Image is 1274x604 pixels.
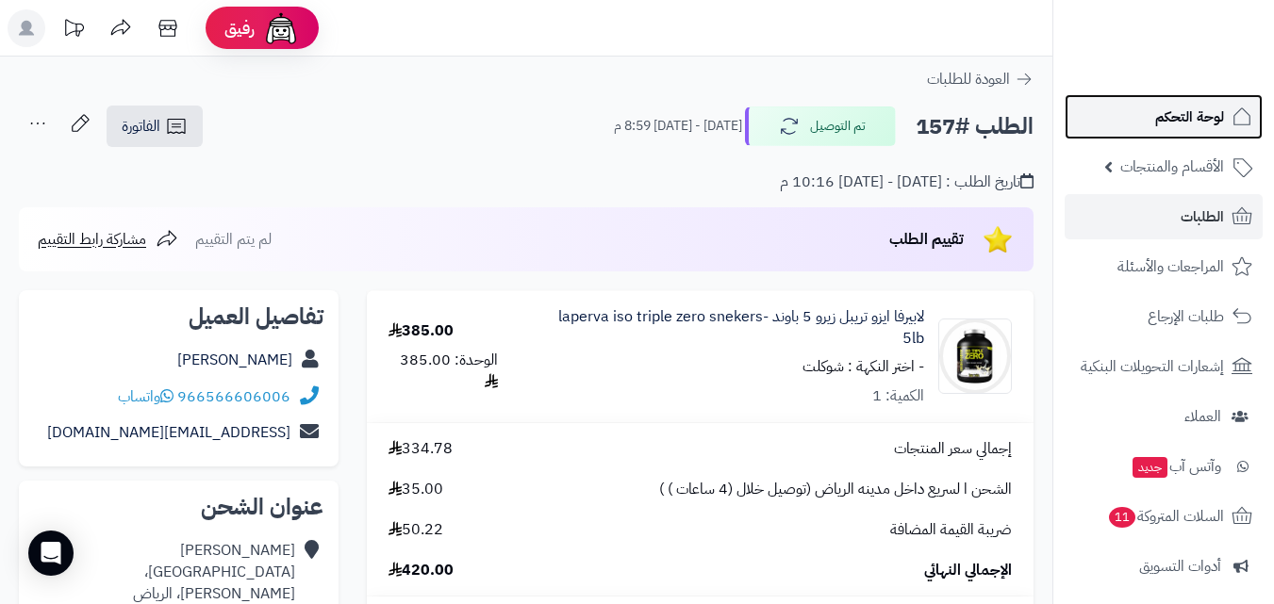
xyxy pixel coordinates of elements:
[389,320,454,342] div: 385.00
[1065,444,1263,489] a: وآتس آبجديد
[1184,403,1221,430] span: العملاء
[34,496,323,518] h2: عنوان الشحن
[195,228,272,251] span: لم يتم التقييم
[872,385,924,407] div: الكمية: 1
[1146,46,1256,86] img: logo-2.png
[389,350,498,393] div: الوحدة: 385.00
[1139,553,1221,580] span: أدوات التسويق
[924,560,1012,581] span: الإجمالي النهائي
[38,228,178,251] a: مشاركة رابط التقييم
[1065,244,1263,289] a: المراجعات والأسئلة
[927,68,1010,90] span: العودة للطلبات
[28,531,74,576] div: Open Intercom Messenger
[541,306,924,350] a: لابيرفا ايزو تريبل زيرو 5 باوند -laperva iso triple zero snekers 5lb
[1065,294,1263,339] a: طلبات الإرجاع
[177,385,290,408] a: 966566606006
[47,421,290,444] a: [EMAIL_ADDRESS][DOMAIN_NAME]
[802,355,924,378] small: - اختر النكهة : شوكلت
[262,9,300,47] img: ai-face.png
[927,68,1034,90] a: العودة للطلبات
[894,438,1012,460] span: إجمالي سعر المنتجات
[34,305,323,328] h2: تفاصيل العميل
[614,117,742,136] small: [DATE] - [DATE] 8:59 م
[889,228,964,251] span: تقييم الطلب
[659,479,1012,500] span: الشحن ا لسريع داخل مدينه الرياض (توصيل خلال (4 ساعات ) )
[1120,154,1224,180] span: الأقسام والمنتجات
[1065,544,1263,589] a: أدوات التسويق
[1155,104,1224,130] span: لوحة التحكم
[1107,503,1224,530] span: السلات المتروكة
[389,479,443,500] span: 35.00
[38,228,146,251] span: مشاركة رابط التقييم
[50,9,97,52] a: تحديثات المنصة
[389,438,453,460] span: 334.78
[939,318,1011,394] img: 1540a149ef14d801c4e8bc7ea27c4333c0-90x90.jpg
[389,560,454,581] span: 420.00
[1065,194,1263,239] a: الطلبات
[1109,507,1135,528] span: 11
[1065,344,1263,389] a: إشعارات التحويلات البنكية
[177,349,292,371] a: [PERSON_NAME]
[122,115,160,138] span: الفاتورة
[107,106,203,147] a: الفاتورة
[890,519,1012,541] span: ضريبة القيمة المضافة
[1133,457,1167,478] span: جديد
[1065,94,1263,139] a: لوحة التحكم
[1065,394,1263,439] a: العملاء
[1148,303,1224,330] span: طلبات الإرجاع
[780,171,1034,193] div: تاريخ الطلب : [DATE] - [DATE] 10:16 م
[1117,253,1224,280] span: المراجعات والأسئلة
[389,519,443,541] span: 50.22
[1131,453,1221,480] span: وآتس آب
[745,106,896,146] button: تم التوصيل
[224,17,255,40] span: رفيق
[916,107,1034,146] h2: الطلب #157
[1065,494,1263,539] a: السلات المتروكة11
[1181,204,1224,230] span: الطلبات
[118,385,174,408] a: واتساب
[1081,353,1224,380] span: إشعارات التحويلات البنكية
